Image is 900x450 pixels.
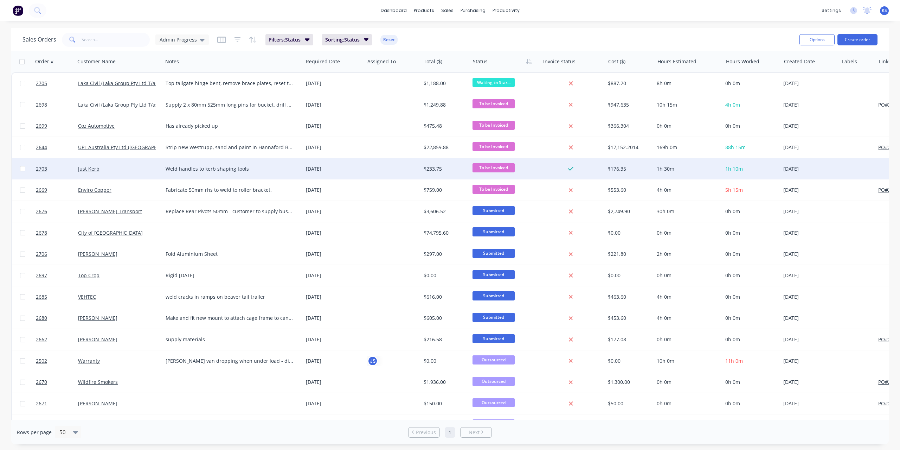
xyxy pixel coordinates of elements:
div: [DATE] [306,122,362,129]
div: 0h 0m [657,122,716,129]
a: 2670 [36,372,78,393]
div: [DATE] [783,315,836,322]
span: Submitted [472,270,515,279]
a: VEHTEC [78,293,96,300]
span: 2705 [36,80,47,87]
a: 2685 [36,286,78,308]
span: KS [882,7,887,14]
span: 2703 [36,165,47,172]
a: 2705 [36,73,78,94]
span: 0h 0m [725,400,740,407]
div: [DATE] [306,144,362,151]
div: [DATE] [306,229,362,236]
div: [DATE] [306,400,362,407]
div: weld cracks in ramps on beaver tail trailer [166,293,294,300]
div: $887.20 [608,80,649,87]
span: Waiting to Star... [472,78,515,87]
a: dashboard [377,5,410,16]
div: [DATE] [306,251,362,258]
a: [PERSON_NAME] [78,251,117,257]
span: Rows per page [17,429,52,436]
div: Weld handles to kerb shaping tools [166,165,294,172]
span: Submitted [472,334,515,343]
span: To be Invoiced [472,185,515,194]
span: 2697 [36,272,47,279]
div: [DATE] [783,293,836,300]
a: Next page [461,429,491,436]
div: Hours Worked [726,58,759,65]
span: 2678 [36,229,47,236]
div: Cost ($) [608,58,625,65]
div: $475.48 [424,122,465,129]
a: 2678 [36,222,78,243]
span: 0h 0m [725,229,740,236]
div: [DATE] [783,101,836,108]
div: [DATE] [306,315,362,322]
div: [DATE] [783,80,836,87]
div: $947.635 [608,101,649,108]
span: To be Invoiced [472,99,515,108]
div: [DATE] [306,208,362,215]
div: [DATE] [783,229,836,236]
span: 2676 [36,208,47,215]
div: [DATE] [306,379,362,386]
button: PO#2734 [878,101,899,108]
a: 2697 [36,265,78,286]
div: Required Date [306,58,340,65]
span: 2685 [36,293,47,300]
button: Reset [380,35,398,45]
ul: Pagination [405,427,495,438]
div: [DATE] [783,122,836,129]
span: Outsourced [472,377,515,386]
div: Strip new Westrupp, sand and paint in Hannaford Blue (using 2 Pack paint) No allowance made to re... [166,144,294,151]
span: 0h 0m [725,379,740,385]
span: 0h 0m [725,272,740,279]
button: PO#2728 [878,186,899,194]
div: supply materials [166,336,294,343]
a: Laka Civil (Laka Group Pty Ltd T/as) [78,80,159,87]
img: Factory [13,5,23,16]
div: [DATE] [783,208,836,215]
a: 2671 [36,393,78,414]
a: [PERSON_NAME] [78,400,117,407]
a: Top Crop [78,272,99,279]
div: purchasing [457,5,489,16]
div: [DATE] [306,272,362,279]
div: 0h 0m [657,336,716,343]
input: Search... [82,33,150,47]
span: 0h 0m [725,293,740,300]
span: Previous [416,429,436,436]
div: [DATE] [306,336,362,343]
div: Notes [165,58,179,65]
div: [PERSON_NAME] van dropping when under load - diagnose, remove actuators to be sent away for repai... [166,357,294,365]
div: [DATE] [306,186,362,194]
div: [DATE] [783,165,836,172]
div: 169h 0m [657,144,716,151]
button: PO#2738 [878,400,899,407]
div: 4h 0m [657,293,716,300]
div: Created Date [784,58,815,65]
div: $0.00 [424,357,465,365]
div: [DATE] [306,101,362,108]
span: Submitted [472,227,515,236]
div: Fold Aluminium Sheet [166,251,294,258]
div: JS [367,356,378,366]
a: 2703 [36,158,78,179]
button: Sorting:Status [322,34,372,45]
div: $50.00 [608,400,649,407]
div: 10h 15m [657,101,716,108]
div: Status [473,58,488,65]
div: 2h 0m [657,251,716,258]
a: Laka Civil (Laka Group Pty Ltd T/as) [78,101,159,108]
div: Total ($) [424,58,442,65]
a: 2662 [36,329,78,350]
div: $0.00 [424,272,465,279]
span: Submitted [472,206,515,215]
div: [DATE] [783,357,836,365]
span: 0h 0m [725,80,740,87]
span: To be Invoiced [472,142,515,151]
a: 2502 [36,350,78,372]
div: [DATE] [783,144,836,151]
div: $216.58 [424,336,465,343]
span: 2671 [36,400,47,407]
